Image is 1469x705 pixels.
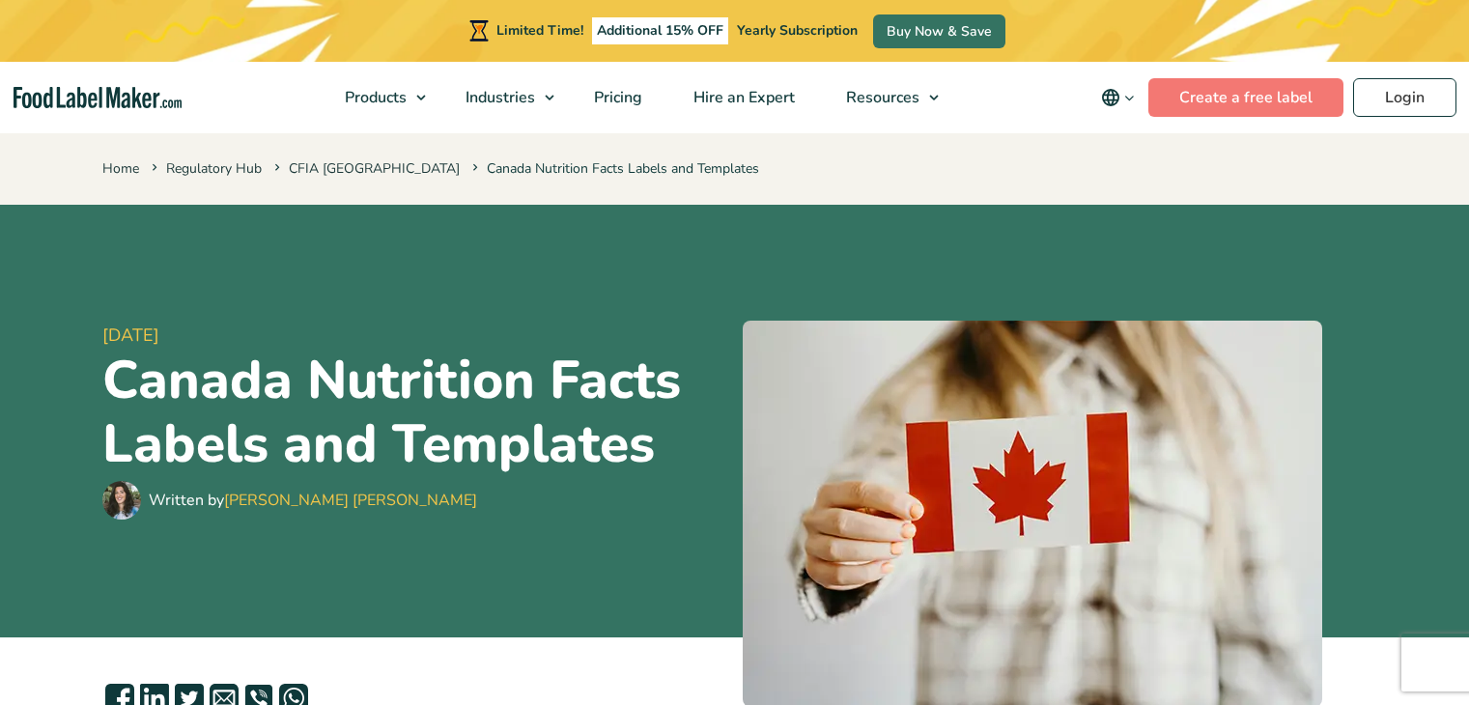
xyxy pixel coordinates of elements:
span: Yearly Subscription [737,21,858,40]
a: Resources [821,62,948,133]
a: Create a free label [1148,78,1343,117]
span: Resources [840,87,921,108]
a: Home [102,159,139,178]
span: Industries [460,87,537,108]
span: Hire an Expert [688,87,797,108]
span: [DATE] [102,323,727,349]
a: Login [1353,78,1456,117]
a: Regulatory Hub [166,159,262,178]
a: CFIA [GEOGRAPHIC_DATA] [289,159,460,178]
a: [PERSON_NAME] [PERSON_NAME] [224,490,477,511]
a: Industries [440,62,564,133]
a: Hire an Expert [668,62,816,133]
span: Limited Time! [496,21,583,40]
a: Pricing [569,62,664,133]
span: Additional 15% OFF [592,17,728,44]
h1: Canada Nutrition Facts Labels and Templates [102,349,727,476]
div: Written by [149,489,477,512]
img: Maria Abi Hanna - Food Label Maker [102,481,141,520]
a: Products [320,62,436,133]
span: Products [339,87,409,108]
span: Canada Nutrition Facts Labels and Templates [468,159,759,178]
span: Pricing [588,87,644,108]
a: Buy Now & Save [873,14,1005,48]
